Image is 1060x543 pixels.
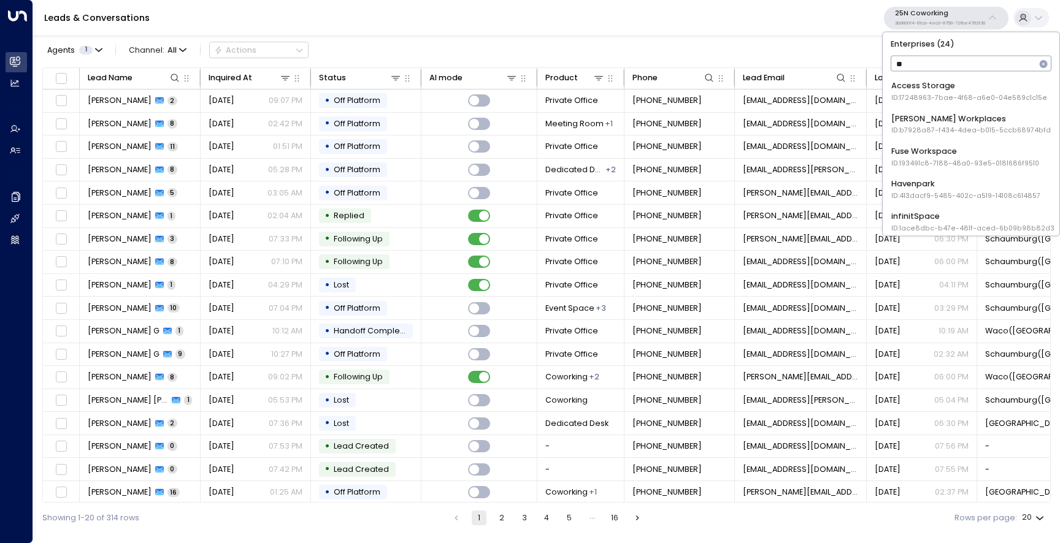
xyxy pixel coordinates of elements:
[875,279,901,290] span: Sep 22, 2025
[209,164,234,175] span: Sep 19, 2025
[545,95,598,106] span: Private Office
[273,141,302,152] p: 01:51 PM
[325,229,330,248] div: •
[54,463,68,477] span: Toggle select row
[88,95,152,106] span: Megan Bruce
[934,303,969,314] p: 03:29 PM
[605,118,613,129] div: Private Office
[88,395,169,406] span: Ludmila Maia Nelson
[632,118,702,129] span: +15635069302
[209,395,234,406] span: Sep 18, 2025
[545,141,598,152] span: Private Office
[79,46,93,55] span: 1
[875,118,901,129] span: Sep 22, 2025
[891,210,1054,233] div: infinitSpace
[325,137,330,156] div: •
[334,349,380,359] span: Off Platform
[743,303,859,314] span: sledder16@outlook.com
[334,487,380,497] span: Off Platform
[429,71,463,85] div: AI mode
[167,234,177,243] span: 3
[743,164,859,175] span: chase.moyer@causeyaviationunmanned.com
[545,256,598,267] span: Private Office
[743,95,859,106] span: mbruce@mainstayins.com
[167,373,177,382] span: 8
[334,303,380,313] span: Off Platform
[875,418,901,429] span: Sep 18, 2025
[209,464,234,475] span: Aug 21, 2025
[596,303,606,314] div: Meeting Room,Meeting Room / Event Space,Private Office
[167,96,177,105] span: 2
[954,512,1017,524] label: Rows per page:
[545,279,598,290] span: Private Office
[44,12,150,24] a: Leads & Conversations
[54,232,68,246] span: Toggle select row
[325,183,330,202] div: •
[167,303,180,313] span: 10
[88,464,152,475] span: Jacob Zwiezen
[630,511,645,525] button: Go to next page
[985,349,1058,360] span: Schaumburg(IL)
[325,391,330,410] div: •
[632,164,702,175] span: +19139917409
[545,487,588,498] span: Coworking
[267,188,302,199] p: 03:05 AM
[632,71,716,85] div: Phone
[167,419,177,428] span: 2
[743,487,859,498] span: gabis@slhaccounting.com
[209,71,292,85] div: Inquired At
[88,234,152,245] span: Kate Bilous
[632,464,702,475] span: +16304408872
[875,256,901,267] span: Sep 22, 2025
[272,325,302,336] p: 10:12 AM
[54,209,68,223] span: Toggle select row
[54,163,68,177] span: Toggle select row
[334,279,349,290] span: Lost
[743,188,859,199] span: russ.sher@comcast.net
[209,118,234,129] span: Sep 22, 2025
[545,71,605,85] div: Product
[209,256,234,267] span: Aug 31, 2025
[167,188,177,197] span: 5
[209,303,234,314] span: Sep 05, 2025
[743,279,859,290] span: alexmora554@gmail.com
[334,141,380,151] span: Off Platform
[88,141,152,152] span: Ed Cross
[209,42,309,58] div: Button group with a nested menu
[325,344,330,363] div: •
[934,234,969,245] p: 06:30 PM
[325,207,330,226] div: •
[985,418,1058,429] span: Geneva(IL)
[632,441,702,452] span: +16304408872
[209,441,234,452] span: Aug 21, 2025
[632,95,702,106] span: +12543274208
[88,371,152,382] span: Jurijs Girtakovskis
[42,42,106,58] button: Agents1
[887,36,1055,51] p: Enterprises ( 24 )
[325,414,330,433] div: •
[985,256,1058,267] span: Schaumburg(IL)
[448,511,645,525] nav: pagination navigation
[209,279,234,290] span: Sep 20, 2025
[891,223,1054,233] span: ID: 1ace8dbc-b47e-481f-aced-6b09b98b82d3
[167,488,180,497] span: 16
[54,278,68,292] span: Toggle select row
[632,418,702,429] span: +16304408872
[325,460,330,479] div: •
[891,158,1039,168] span: ID: 193491c8-7188-48a0-93e5-0181686f9510
[268,371,302,382] p: 09:02 PM
[875,210,901,221] span: Sep 16, 2025
[167,441,177,450] span: 0
[54,140,68,154] span: Toggle select row
[88,279,152,290] span: Alex Mora
[167,257,177,267] span: 8
[209,71,252,85] div: Inquired At
[1022,509,1047,526] div: 20
[334,234,383,244] span: Following Up
[88,164,152,175] span: Chase Moyer
[935,464,969,475] p: 07:55 PM
[88,188,152,199] span: Russ Sher
[88,71,132,85] div: Lead Name
[334,118,380,129] span: Off Platform
[209,210,234,221] span: Sep 16, 2025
